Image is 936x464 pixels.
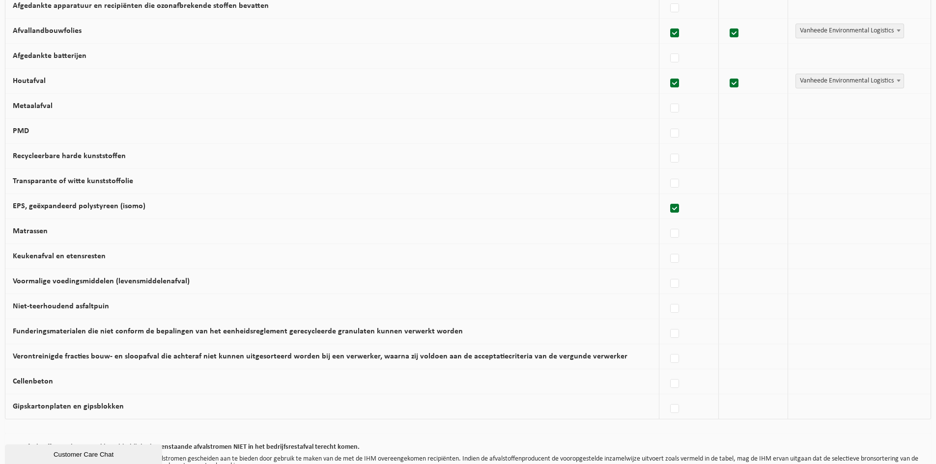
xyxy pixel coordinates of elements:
[13,77,46,85] label: Houtafval
[13,27,82,35] label: Afvallandbouwfolies
[796,24,904,38] span: Vanheede Environmental Logistics
[796,74,904,88] span: Vanheede Environmental Logistics
[13,378,53,385] label: Cellenbeton
[13,127,29,135] label: PMD
[13,202,145,210] label: EPS, geëxpandeerd polystyreen (isomo)
[5,442,164,464] iframe: chat widget
[13,403,124,410] label: Gipskartonplaten en gipsblokken
[13,277,190,285] label: Voormalige voedingsmiddelen (levensmiddelenafval)
[13,353,627,360] label: Verontreinigde fracties bouw- en sloopafval die achteraf niet kunnen uitgesorteerd worden bij een...
[13,152,126,160] label: Recycleerbare harde kunststoffen
[13,177,133,185] label: Transparante of witte kunststoffolie
[13,328,463,335] label: Funderingsmaterialen die niet conform de bepalingen van het eenheidsreglement gerecycleerde granu...
[13,2,269,10] label: Afgedankte apparatuur en recipiënten die ozonafbrekende stoffen bevatten
[13,52,86,60] label: Afgedankte batterijen
[13,227,48,235] label: Matrassen
[13,102,53,110] label: Metaalafval
[13,302,109,310] label: Niet-teerhoudend asfaltpuin
[13,252,106,260] label: Keukenafval en etensresten
[15,443,360,451] b: De afvalstoffenproducent verklaart hierbij dat bovenstaande afvalstromen NIET in het bedrijfsrest...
